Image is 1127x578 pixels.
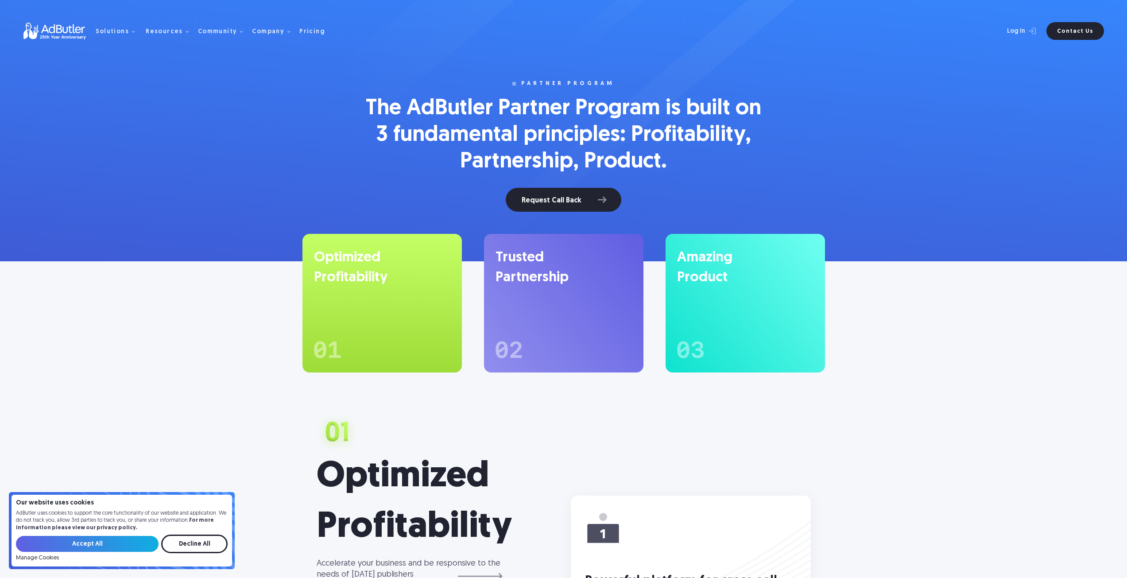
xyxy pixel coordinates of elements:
p: AdButler uses cookies to support the core functionality of our website and application. We do not... [16,510,228,532]
div: Trusted Partnership [496,248,632,288]
div: Pricing [299,29,325,35]
input: Accept All [16,536,159,552]
input: Decline All [161,535,228,553]
div: Resources [146,29,183,35]
a: Request Call Back [506,188,621,212]
h2: Optimized Profitability [317,452,505,554]
div: Solutions [96,29,129,35]
div: Optimized Profitability [314,248,450,288]
div: Partner Program [521,81,615,87]
div: Company [252,29,284,35]
div: Resources [146,17,196,45]
div: Company [252,17,298,45]
div: Community [198,17,251,45]
a: Contact Us [1046,22,1104,40]
a: Manage Cookies [16,555,59,561]
form: Email Form [16,535,228,561]
h1: The AdButler Partner Program is built on 3 fundamental principles: Profitability, Partnership, Pr... [364,96,763,175]
h4: Our website uses cookies [16,500,228,506]
a: Pricing [299,27,332,35]
div: Amazing Product [677,248,813,288]
div: Community [198,29,237,35]
div: Solutions [96,17,143,45]
a: Log In [984,22,1041,40]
